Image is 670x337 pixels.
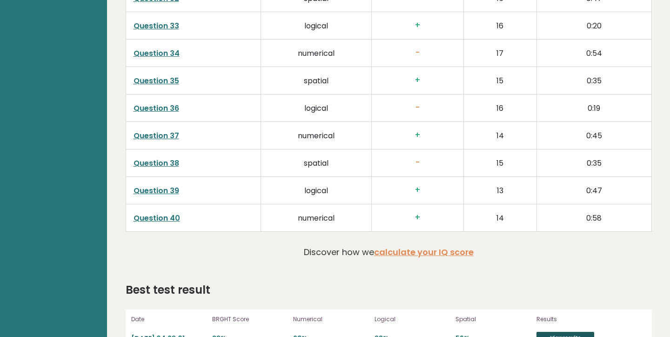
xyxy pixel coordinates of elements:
[537,12,651,40] td: 0:20
[134,158,179,168] a: Question 38
[379,75,456,85] h3: +
[537,149,651,177] td: 0:35
[134,75,179,86] a: Question 35
[379,185,456,195] h3: +
[134,20,179,31] a: Question 33
[537,204,651,232] td: 0:58
[379,103,456,113] h3: -
[134,48,180,59] a: Question 34
[134,130,179,141] a: Question 37
[134,185,179,196] a: Question 39
[379,20,456,30] h3: +
[131,315,207,324] p: Date
[463,177,536,204] td: 13
[261,149,372,177] td: spatial
[293,315,368,324] p: Numerical
[463,12,536,40] td: 16
[261,177,372,204] td: logical
[537,177,651,204] td: 0:47
[374,246,474,258] a: calculate your IQ score
[261,204,372,232] td: numerical
[261,40,372,67] td: numerical
[375,315,450,324] p: Logical
[212,315,288,324] p: BRGHT Score
[463,122,536,149] td: 14
[379,158,456,168] h3: -
[379,213,456,222] h3: +
[261,12,372,40] td: logical
[261,67,372,94] td: spatial
[379,130,456,140] h3: +
[261,122,372,149] td: numerical
[463,94,536,122] td: 16
[463,149,536,177] td: 15
[456,315,531,324] p: Spatial
[463,40,536,67] td: 17
[537,40,651,67] td: 0:54
[134,103,179,114] a: Question 36
[126,282,210,298] h2: Best test result
[537,94,651,122] td: 0:19
[261,94,372,122] td: logical
[304,246,474,258] p: Discover how we
[463,204,536,232] td: 14
[379,48,456,58] h3: -
[134,213,180,223] a: Question 40
[537,67,651,94] td: 0:35
[537,122,651,149] td: 0:45
[536,315,634,324] p: Results
[463,67,536,94] td: 15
